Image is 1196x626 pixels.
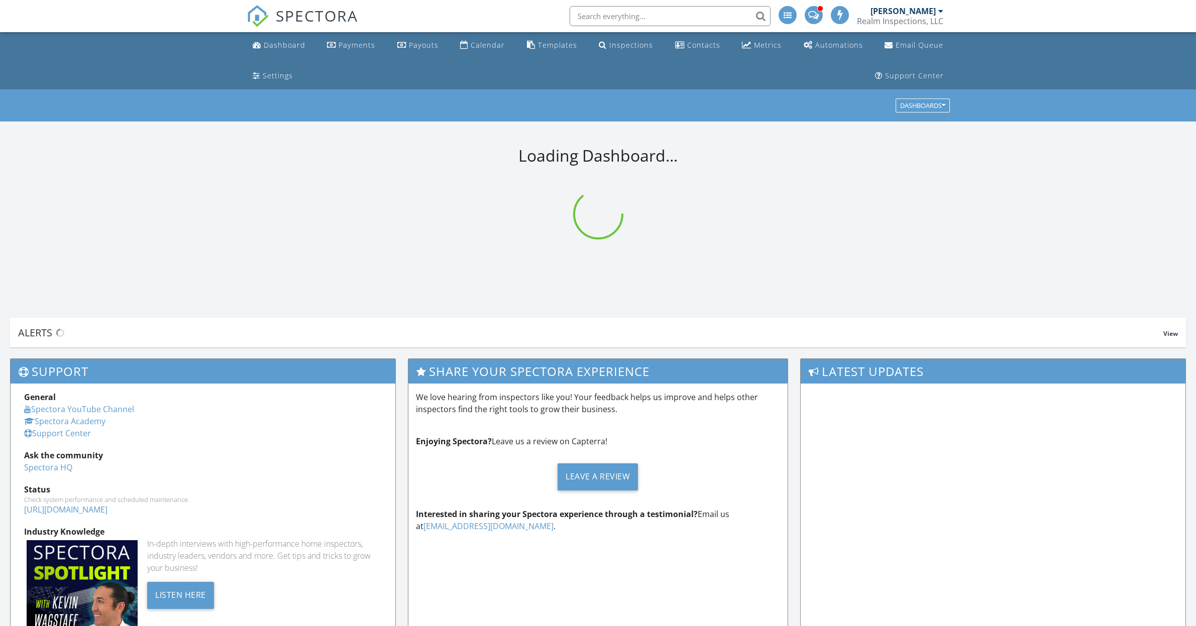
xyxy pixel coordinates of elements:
[881,36,947,55] a: Email Queue
[249,36,309,55] a: Dashboard
[147,589,214,600] a: Listen Here
[416,435,780,447] p: Leave us a review on Capterra!
[263,71,293,80] div: Settings
[609,40,653,50] div: Inspections
[409,40,439,50] div: Payouts
[408,359,787,384] h3: Share Your Spectora Experience
[147,538,382,574] div: In-depth interviews with high-performance home inspectors, industry leaders, vendors and more. Ge...
[416,436,492,447] strong: Enjoying Spectora?
[871,6,936,16] div: [PERSON_NAME]
[471,40,505,50] div: Calendar
[24,483,382,495] div: Status
[416,508,780,532] p: Email us at .
[523,36,581,55] a: Templates
[24,449,382,461] div: Ask the community
[687,40,720,50] div: Contacts
[896,99,950,113] button: Dashboards
[24,392,56,403] strong: General
[738,36,786,55] a: Metrics
[24,404,134,415] a: Spectora YouTube Channel
[323,36,379,55] a: Payments
[416,455,780,498] a: Leave a Review
[276,5,358,26] span: SPECTORA
[11,359,395,384] h3: Support
[18,326,1163,339] div: Alerts
[595,36,657,55] a: Inspections
[754,40,782,50] div: Metrics
[393,36,443,55] a: Payouts
[264,40,305,50] div: Dashboard
[24,416,105,427] a: Spectora Academy
[24,504,107,515] a: [URL][DOMAIN_NAME]
[558,463,638,490] div: Leave a Review
[416,509,698,520] strong: Interested in sharing your Spectora experience through a testimonial?
[570,6,771,26] input: Search everything...
[538,40,577,50] div: Templates
[900,102,945,109] div: Dashboards
[423,521,554,532] a: [EMAIL_ADDRESS][DOMAIN_NAME]
[249,67,297,85] a: Settings
[815,40,863,50] div: Automations
[801,359,1185,384] h3: Latest Updates
[24,428,91,439] a: Support Center
[247,5,269,27] img: The Best Home Inspection Software - Spectora
[671,36,724,55] a: Contacts
[416,391,780,415] p: We love hearing from inspectors like you! Your feedback helps us improve and helps other inspecto...
[885,71,944,80] div: Support Center
[24,495,382,504] div: Check system performance and scheduled maintenance.
[857,16,943,26] div: Realm Inspections, LLC
[339,40,375,50] div: Payments
[24,462,72,473] a: Spectora HQ
[896,40,943,50] div: Email Queue
[456,36,509,55] a: Calendar
[1163,329,1178,338] span: View
[800,36,867,55] a: Automations (Advanced)
[24,526,382,538] div: Industry Knowledge
[147,582,214,609] div: Listen Here
[247,14,358,35] a: SPECTORA
[871,67,948,85] a: Support Center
